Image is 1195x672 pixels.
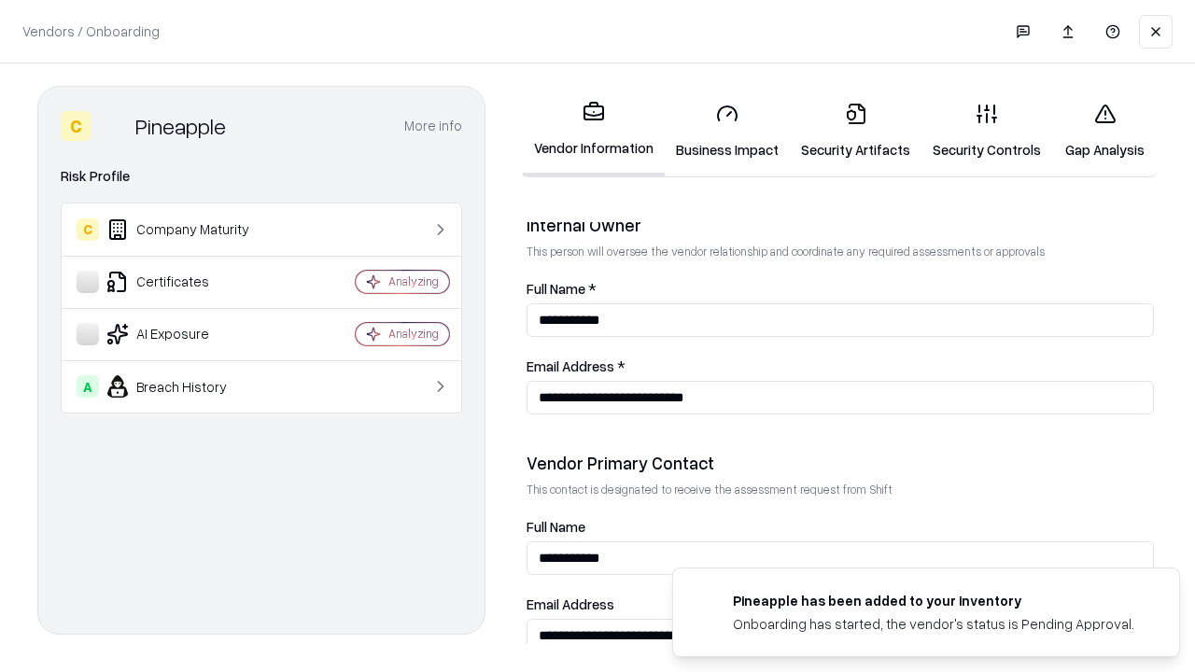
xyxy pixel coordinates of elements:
div: Analyzing [388,326,439,342]
img: pineappleenergy.com [696,591,718,613]
a: Business Impact [665,88,790,175]
div: Company Maturity [77,218,300,241]
div: AI Exposure [77,323,300,345]
label: Email Address [527,597,1154,611]
div: C [77,218,99,241]
a: Security Controls [921,88,1052,175]
label: Email Address * [527,359,1154,373]
p: This contact is designated to receive the assessment request from Shift [527,482,1154,497]
div: Risk Profile [61,165,462,188]
p: Vendors / Onboarding [22,21,160,41]
label: Full Name * [527,282,1154,296]
div: Pineapple [135,111,226,141]
img: Pineapple [98,111,128,141]
label: Full Name [527,520,1154,534]
a: Vendor Information [523,86,665,176]
div: Breach History [77,375,300,398]
div: Internal Owner [527,214,1154,236]
div: C [61,111,91,141]
button: More info [404,109,462,143]
a: Security Artifacts [790,88,921,175]
div: Vendor Primary Contact [527,452,1154,474]
div: Onboarding has started, the vendor's status is Pending Approval. [733,614,1134,634]
div: A [77,375,99,398]
div: Analyzing [388,273,439,289]
p: This person will oversee the vendor relationship and coordinate any required assessments or appro... [527,244,1154,259]
a: Gap Analysis [1052,88,1158,175]
div: Pineapple has been added to your inventory [733,591,1134,610]
div: Certificates [77,271,300,293]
